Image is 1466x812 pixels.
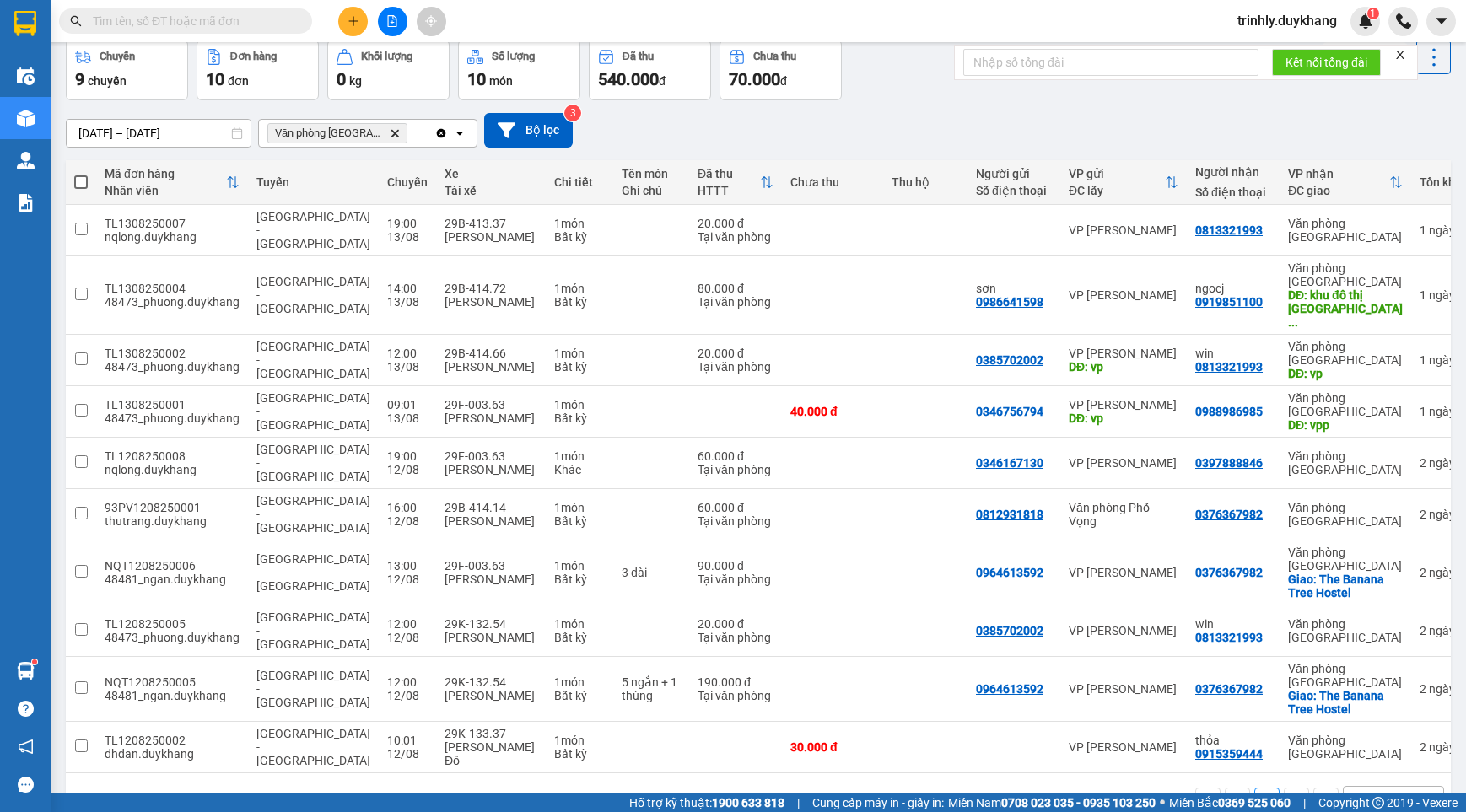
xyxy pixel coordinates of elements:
[387,360,428,374] div: 13/08
[1288,261,1403,288] div: Văn phòng [GEOGRAPHIC_DATA]
[105,689,240,702] div: 48481_ngan.duykhang
[1069,566,1178,579] div: VP [PERSON_NAME]
[1420,740,1462,754] div: 2
[1288,367,1403,380] div: DĐ: vp
[445,360,537,374] div: [PERSON_NAME]
[387,514,428,528] div: 12/08
[327,40,450,100] button: Khối lượng0kg
[387,617,428,631] div: 12:00
[554,559,605,573] div: 1 món
[1288,217,1403,244] div: Văn phòng [GEOGRAPHIC_DATA]
[105,463,240,476] div: nqlong.duykhang
[554,631,605,644] div: Bất kỳ
[1169,793,1291,812] span: Miền Bắc
[554,463,605,476] div: Khác
[256,340,370,380] span: [GEOGRAPHIC_DATA] - [GEOGRAPHIC_DATA]
[659,74,666,88] span: đ
[948,793,1156,812] span: Miền Nam
[698,347,773,360] div: 20.000 đ
[698,217,773,230] div: 20.000 đ
[1195,734,1271,747] div: thỏa
[1303,793,1306,812] span: |
[256,727,370,767] span: [GEOGRAPHIC_DATA] - [GEOGRAPHIC_DATA]
[698,463,773,476] div: Tại văn phòng
[105,217,240,230] div: TL1308250007
[1396,13,1411,29] img: phone-icon
[100,51,135,62] div: Chuyến
[976,184,1052,197] div: Số điện thoại
[554,573,605,586] div: Bất kỳ
[105,295,240,309] div: 48473_phuong.duykhang
[554,175,605,189] div: Chi tiết
[554,689,605,702] div: Bất kỳ
[554,347,605,360] div: 1 món
[976,295,1043,309] div: 0986641598
[976,167,1052,180] div: Người gửi
[105,501,240,514] div: 93PV1208250001
[387,347,428,360] div: 12:00
[387,734,428,747] div: 10:01
[1420,353,1462,367] div: 1
[17,110,35,127] img: warehouse-icon
[1420,175,1462,189] div: Tồn kho
[17,67,35,85] img: warehouse-icon
[1195,508,1263,521] div: 0376367982
[348,15,359,27] span: plus
[1420,793,1433,807] svg: open
[338,7,368,36] button: plus
[554,411,605,425] div: Bất kỳ
[554,230,605,244] div: Bất kỳ
[1429,508,1455,521] span: ngày
[1426,7,1456,36] button: caret-down
[1288,573,1403,600] div: Giao: The Banana Tree Hostel
[698,167,760,180] div: Đã thu
[1288,288,1403,329] div: DĐ: khu đô thị xuân thành ninh nhất
[1354,792,1406,809] div: 10 / trang
[387,689,428,702] div: 12/08
[88,74,127,88] span: chuyến
[790,405,875,418] div: 40.000 đ
[598,69,659,89] span: 540.000
[976,456,1043,470] div: 0346167130
[32,659,37,664] sup: 1
[1288,689,1403,716] div: Giao: The Banana Tree Hostel
[387,747,428,761] div: 12/08
[445,295,537,309] div: [PERSON_NAME]
[256,552,370,593] span: [GEOGRAPHIC_DATA] - [GEOGRAPHIC_DATA]
[1195,617,1271,631] div: win
[445,449,537,463] div: 29F-003.63
[1218,796,1291,809] strong: 0369 525 060
[1195,295,1263,309] div: 0919851100
[1429,456,1455,470] span: ngày
[445,689,537,702] div: [PERSON_NAME]
[1288,315,1298,329] span: ...
[445,727,537,740] div: 29K-133.37
[1195,223,1263,237] div: 0813321993
[105,449,240,463] div: TL1208250008
[712,796,784,809] strong: 1900 633 818
[105,411,240,425] div: 48473_phuong.duykhang
[445,514,537,528] div: [PERSON_NAME]
[489,74,513,88] span: món
[1288,449,1403,476] div: Văn phòng [GEOGRAPHIC_DATA]
[417,7,446,36] button: aim
[698,184,760,197] div: HTTT
[1195,282,1271,295] div: ngocj
[425,15,437,27] span: aim
[70,15,82,27] span: search
[445,184,537,197] div: Tài xế
[1288,617,1403,644] div: Văn phòng [GEOGRAPHIC_DATA]
[484,113,573,148] button: Bộ lọc
[698,617,773,631] div: 20.000 đ
[622,566,681,579] div: 3 dài
[1160,799,1165,806] span: ⚪️
[1195,405,1263,418] div: 0988986985
[18,777,34,793] span: message
[1429,624,1455,637] span: ngày
[976,624,1043,637] div: 0385702002
[387,501,428,514] div: 16:00
[1069,456,1178,470] div: VP [PERSON_NAME]
[256,210,370,250] span: [GEOGRAPHIC_DATA] - [GEOGRAPHIC_DATA]
[698,230,773,244] div: Tại văn phòng
[445,675,537,689] div: 29K-132.54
